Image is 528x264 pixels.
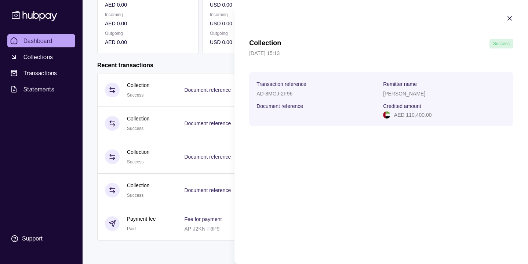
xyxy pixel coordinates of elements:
[383,103,421,109] p: Credited amount
[383,111,390,119] img: ae
[249,49,513,57] p: [DATE] 15:13
[493,41,510,46] span: Success
[256,81,306,87] p: Transaction reference
[383,81,417,87] p: Remitter name
[256,103,303,109] p: Document reference
[383,91,425,97] p: [PERSON_NAME]
[256,91,292,97] p: AD-8MGJ-2F96
[394,111,432,119] p: AED 110,400.00
[249,39,281,48] h1: Collection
